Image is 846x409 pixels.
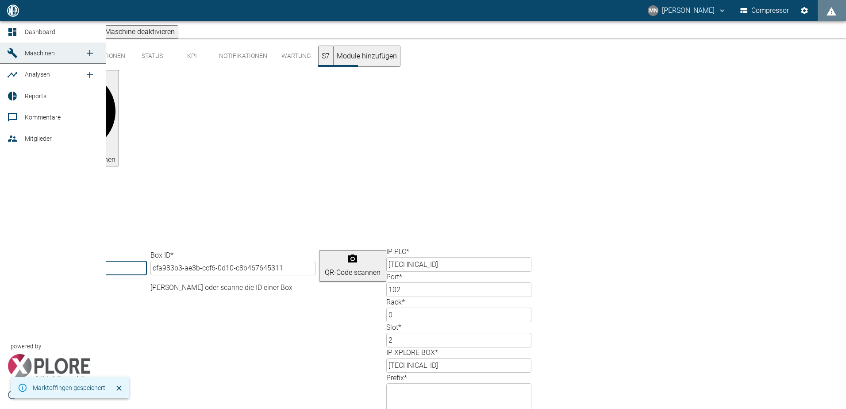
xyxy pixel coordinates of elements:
[81,44,99,62] a: new /machines
[386,348,438,357] label: IP XPLORE BOX *
[150,251,173,259] label: Box ID *
[386,247,409,256] label: IP PLC *
[386,298,405,306] label: Rack *
[101,25,178,39] button: Maschine deaktivieren
[132,46,172,67] button: Status
[274,46,318,67] button: Wartung
[386,374,407,382] label: Prefix *
[25,50,55,57] span: Maschinen
[25,114,61,121] span: Kommentare
[648,5,658,16] div: MN
[81,66,99,84] a: new /analyses/list/0
[386,323,401,332] label: Slot *
[25,135,52,142] span: Mitglieder
[318,46,333,67] button: S7
[325,268,381,277] span: QR-Code scannen
[112,382,126,395] button: Schließen
[172,46,212,67] button: KPI
[25,71,50,78] span: Analysen
[319,250,386,282] button: QR-Code scannen
[6,4,20,16] img: logo
[386,273,402,281] label: Port *
[7,354,91,381] img: Xplore Logo
[738,3,791,19] button: Compressor
[386,308,531,322] input: Rack
[150,282,315,293] p: [PERSON_NAME] oder scanne die ID einer Box
[796,3,812,19] button: Einstellungen
[386,333,531,347] input: Slot
[25,93,46,100] span: Reports
[33,380,105,396] div: Marktoffingen gespeichert
[11,342,41,351] span: powered by
[333,46,400,67] button: Module hinzufügen
[386,282,531,297] input: Port
[646,3,727,19] button: neumann@arcanum-energy.de
[25,28,55,35] span: Dashboard
[212,46,274,67] button: Notifikationen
